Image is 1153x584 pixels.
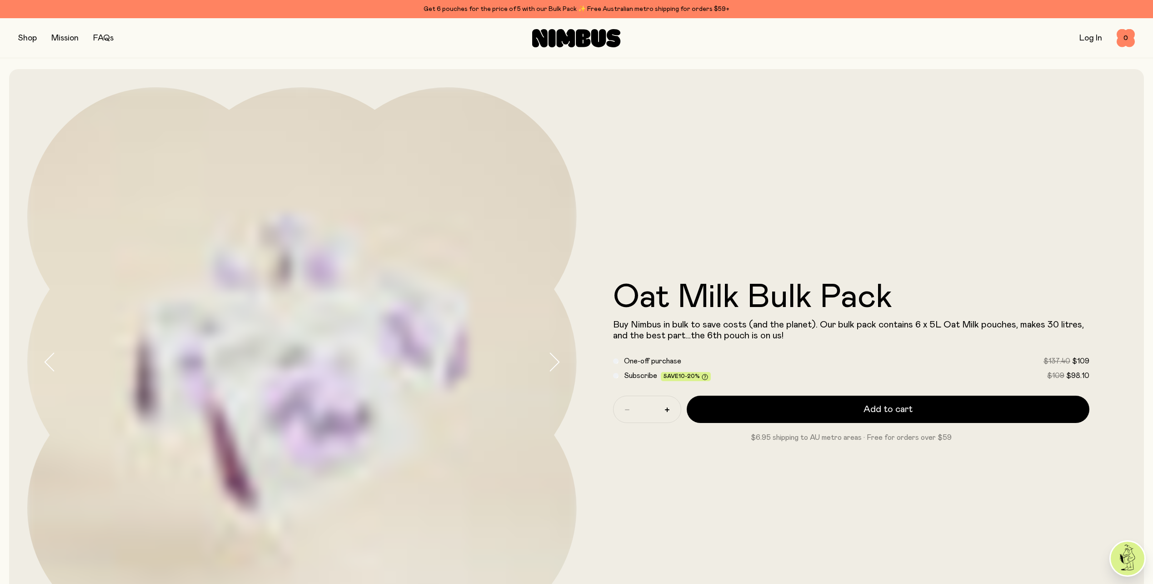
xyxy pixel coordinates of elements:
[51,34,79,42] a: Mission
[613,432,1090,443] p: $6.95 shipping to AU metro areas · Free for orders over $59
[664,373,708,380] span: Save
[1047,372,1064,379] span: $109
[624,357,681,365] span: One-off purchase
[93,34,114,42] a: FAQs
[1066,372,1089,379] span: $98.10
[687,396,1090,423] button: Add to cart
[613,320,1084,340] span: Buy Nimbus in bulk to save costs (and the planet). Our bulk pack contains 6 x 5L Oat Milk pouches...
[613,281,1090,314] h1: Oat Milk Bulk Pack
[679,373,700,379] span: 10-20%
[18,4,1135,15] div: Get 6 pouches for the price of 5 with our Bulk Pack ✨ Free Australian metro shipping for orders $59+
[864,403,913,416] span: Add to cart
[624,372,657,379] span: Subscribe
[1079,34,1102,42] a: Log In
[1111,542,1144,575] img: agent
[1072,357,1089,365] span: $109
[1117,29,1135,47] button: 0
[1043,357,1070,365] span: $137.40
